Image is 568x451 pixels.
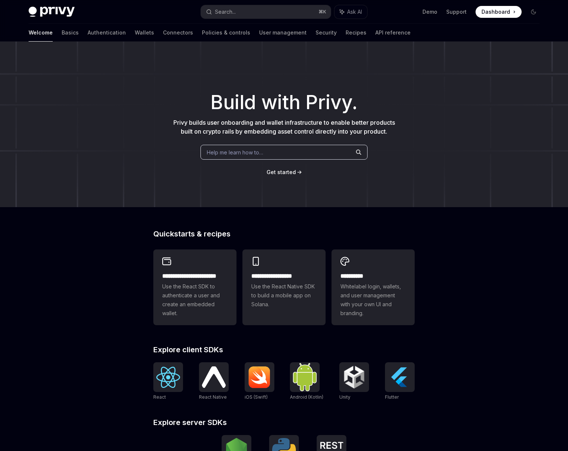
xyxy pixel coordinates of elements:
[173,119,395,135] span: Privy builds user onboarding and wallet infrastructure to enable better products built on crypto ...
[202,366,226,388] img: React Native
[199,362,229,401] a: React NativeReact Native
[339,394,350,400] span: Unity
[482,8,510,16] span: Dashboard
[62,24,79,42] a: Basics
[163,24,193,42] a: Connectors
[319,9,326,15] span: ⌘ K
[290,362,323,401] a: Android (Kotlin)Android (Kotlin)
[422,8,437,16] a: Demo
[293,363,317,391] img: Android (Kotlin)
[385,394,399,400] span: Flutter
[446,8,467,16] a: Support
[340,282,406,318] span: Whitelabel login, wallets, and user management with your own UI and branding.
[248,366,271,388] img: iOS (Swift)
[199,394,227,400] span: React Native
[153,362,183,401] a: ReactReact
[388,365,412,389] img: Flutter
[88,24,126,42] a: Authentication
[375,24,411,42] a: API reference
[267,169,296,175] span: Get started
[339,362,369,401] a: UnityUnity
[245,394,268,400] span: iOS (Swift)
[342,365,366,389] img: Unity
[259,24,307,42] a: User management
[201,5,331,19] button: Search...⌘K
[215,7,236,16] div: Search...
[29,7,75,17] img: dark logo
[290,394,323,400] span: Android (Kotlin)
[210,96,358,109] span: Build with Privy.
[156,367,180,388] img: React
[29,24,53,42] a: Welcome
[251,282,317,309] span: Use the React Native SDK to build a mobile app on Solana.
[334,5,367,19] button: Ask AI
[346,24,366,42] a: Recipes
[242,249,326,325] a: **** **** **** ***Use the React Native SDK to build a mobile app on Solana.
[245,362,274,401] a: iOS (Swift)iOS (Swift)
[332,249,415,325] a: **** *****Whitelabel login, wallets, and user management with your own UI and branding.
[153,346,223,353] span: Explore client SDKs
[528,6,539,18] button: Toggle dark mode
[135,24,154,42] a: Wallets
[153,394,166,400] span: React
[162,282,228,318] span: Use the React SDK to authenticate a user and create an embedded wallet.
[153,230,231,238] span: Quickstarts & recipes
[267,169,296,176] a: Get started
[316,24,337,42] a: Security
[476,6,522,18] a: Dashboard
[347,8,362,16] span: Ask AI
[202,24,250,42] a: Policies & controls
[153,419,227,426] span: Explore server SDKs
[207,148,263,156] span: Help me learn how to…
[385,362,415,401] a: FlutterFlutter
